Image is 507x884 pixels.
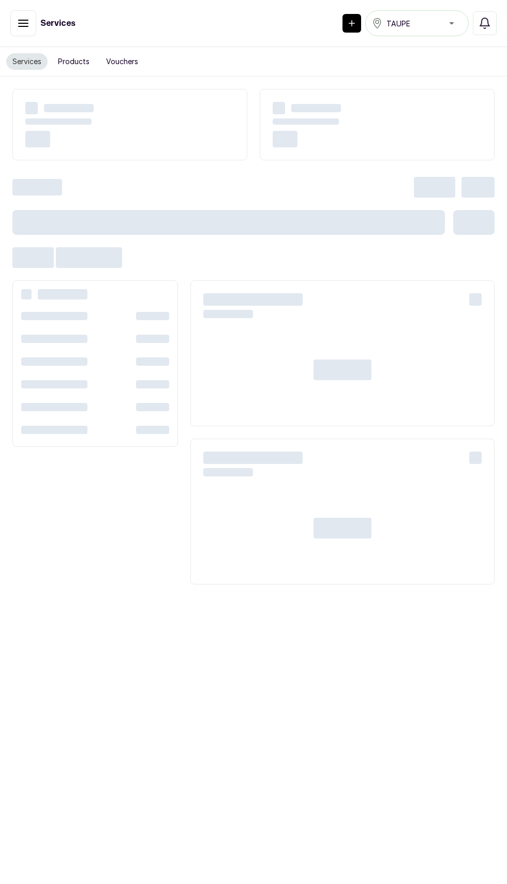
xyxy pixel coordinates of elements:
[52,53,96,70] button: Products
[6,53,48,70] button: Services
[100,53,144,70] button: Vouchers
[40,17,76,29] h1: Services
[365,10,469,36] button: TAUPE
[386,18,410,29] span: TAUPE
